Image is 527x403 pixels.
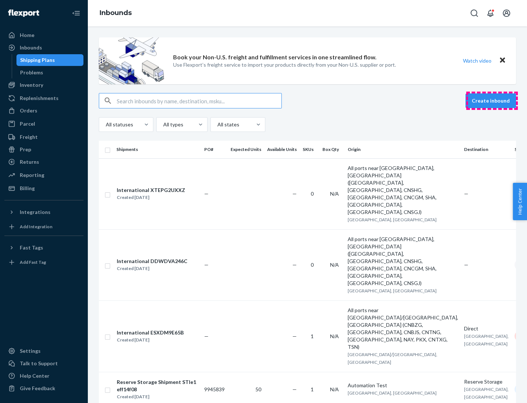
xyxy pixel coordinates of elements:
div: Talk to Support [20,360,58,367]
div: Fast Tags [20,244,43,251]
div: Add Integration [20,223,52,230]
div: Created [DATE] [117,393,198,400]
div: Home [20,32,34,39]
span: [GEOGRAPHIC_DATA]/[GEOGRAPHIC_DATA], [GEOGRAPHIC_DATA] [348,352,437,365]
span: — [204,333,209,339]
div: Reporting [20,171,44,179]
div: All ports near [GEOGRAPHIC_DATA]/[GEOGRAPHIC_DATA], [GEOGRAPHIC_DATA] (CNBZG, [GEOGRAPHIC_DATA], ... [348,307,458,351]
div: Inventory [20,81,43,89]
span: 50 [255,386,261,392]
button: Open account menu [499,6,514,21]
p: Book your Non-U.S. freight and fulfillment services in one streamlined flow. [173,53,377,62]
a: Talk to Support [4,358,83,369]
span: — [204,262,209,268]
button: Watch video [458,55,496,66]
div: Problems [20,69,43,76]
button: Help Center [513,183,527,220]
div: Settings [20,347,41,355]
div: Help Center [20,372,49,380]
a: Prep [4,144,83,155]
span: — [292,262,297,268]
div: International XTEPG2UXXZ [117,186,185,194]
div: Integrations [20,208,51,216]
span: — [464,191,468,197]
div: Returns [20,158,39,166]
a: Settings [4,345,83,357]
th: SKUs [300,141,319,158]
span: 1 [311,333,314,339]
a: Billing [4,182,83,194]
span: 1 [311,386,314,392]
input: Search inbounds by name, destination, msku... [117,93,281,108]
a: Returns [4,156,83,168]
span: N/A [330,262,339,268]
a: Inbounds [100,9,132,17]
a: Replenishments [4,92,83,104]
button: Close [498,55,507,66]
div: Inbounds [20,44,42,51]
th: Destination [461,141,512,158]
a: Problems [16,67,84,78]
a: Orders [4,105,83,117]
span: — [292,333,297,339]
div: Parcel [20,120,35,127]
span: — [204,191,209,197]
span: — [292,386,297,392]
th: Shipments [113,141,201,158]
span: N/A [330,386,339,392]
a: Shipping Plans [16,54,84,66]
span: — [292,191,297,197]
a: Add Fast Tag [4,256,83,268]
div: Automation Test [348,382,458,389]
div: Add Fast Tag [20,259,46,265]
button: Open notifications [483,6,498,21]
span: [GEOGRAPHIC_DATA], [GEOGRAPHIC_DATA] [348,288,437,293]
span: [GEOGRAPHIC_DATA], [GEOGRAPHIC_DATA] [464,333,509,347]
button: Integrations [4,206,83,218]
button: Fast Tags [4,242,83,254]
span: 0 [311,262,314,268]
a: Reporting [4,169,83,181]
span: [GEOGRAPHIC_DATA], [GEOGRAPHIC_DATA] [348,390,437,396]
th: Available Units [264,141,300,158]
button: Create inbound [466,93,516,108]
div: All ports near [GEOGRAPHIC_DATA], [GEOGRAPHIC_DATA] ([GEOGRAPHIC_DATA], [GEOGRAPHIC_DATA], CNSHG,... [348,236,458,287]
a: Inventory [4,79,83,91]
div: Created [DATE] [117,194,185,201]
div: Direct [464,325,509,332]
span: 0 [311,191,314,197]
img: Flexport logo [8,10,39,17]
span: [GEOGRAPHIC_DATA], [GEOGRAPHIC_DATA] [348,217,437,222]
th: Box Qty [319,141,345,158]
span: — [464,262,468,268]
input: All statuses [105,121,106,128]
div: Reserve Storage Shipment STIe1eff14f08 [117,378,198,393]
div: All ports near [GEOGRAPHIC_DATA], [GEOGRAPHIC_DATA] ([GEOGRAPHIC_DATA], [GEOGRAPHIC_DATA], CNSHG,... [348,164,458,216]
button: Close Navigation [69,6,83,21]
a: Home [4,29,83,41]
span: N/A [330,333,339,339]
a: Inbounds [4,42,83,53]
th: Origin [345,141,461,158]
a: Help Center [4,370,83,382]
div: Created [DATE] [117,265,187,272]
span: N/A [330,191,339,197]
a: Add Integration [4,221,83,233]
div: Freight [20,133,38,141]
div: Prep [20,146,31,153]
div: Created [DATE] [117,336,184,344]
ol: breadcrumbs [94,3,138,24]
div: Orders [20,107,37,114]
div: International DDWDVA246C [117,258,187,265]
a: Parcel [4,118,83,130]
div: Give Feedback [20,385,55,392]
div: International ESXDM9E65B [117,329,184,336]
input: All types [162,121,163,128]
a: Freight [4,131,83,143]
div: Replenishments [20,95,59,102]
p: Use Flexport’s freight service to import your products directly from your Non-U.S. supplier or port. [173,61,396,69]
button: Open Search Box [467,6,482,21]
div: Shipping Plans [20,56,55,64]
